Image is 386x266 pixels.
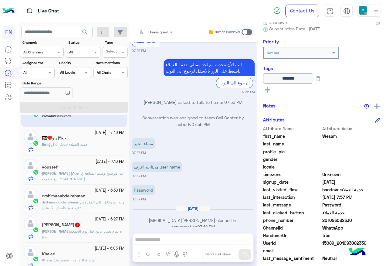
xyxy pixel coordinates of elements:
[263,232,321,239] span: HandoverOn
[322,210,380,216] span: خدمة العملاء
[263,125,321,132] span: Attribute Name
[263,255,321,261] span: last_message_sentiment
[202,249,234,259] button: Send and close
[24,188,37,201] img: defaultAdmin.png
[224,100,242,105] span: 07:56 PM
[322,156,380,162] span: null
[263,179,321,185] span: signup_date
[33,227,39,233] img: WhatsApp
[42,171,83,176] span: [PERSON_NAME] (Agent)
[215,30,240,35] small: Human Handover
[263,171,321,178] span: timezone
[263,164,321,170] span: locale
[132,174,146,179] small: 07:57 PM
[42,229,71,234] b: :
[263,202,321,208] span: last_message
[42,222,80,227] h5: Ahmed Hesham
[42,251,55,257] h5: Khaled
[322,217,380,223] span: 201093082330
[132,217,255,230] p: [MEDICAL_DATA][PERSON_NAME] closed the conversation
[285,5,319,17] a: Contact Us
[26,7,33,15] img: tab
[322,232,380,239] span: true
[263,66,380,71] h6: Tags
[263,148,321,155] span: profile_pic
[54,258,95,262] span: Because this is the app
[95,217,124,222] small: [DATE] - 6:27 PM
[22,40,63,45] label: Channel:
[322,202,380,208] span: Password
[263,141,321,147] span: last_name
[347,242,368,263] img: hulul-logo.png
[263,117,285,122] h6: Attributes
[20,102,128,113] button: Apply Filters
[68,40,100,45] label: Status
[33,256,39,262] img: WhatsApp
[132,185,155,195] p: 28/9/2025, 7:57 PM
[164,59,255,76] p: 28/9/2025, 7:56 PM
[42,200,124,210] span: وايه البروفايل اللي المفروض ادخل عليه علشان الامتحان
[59,60,90,66] label: Priority
[24,246,37,259] img: defaultAdmin.png
[132,197,146,202] small: 07:57 PM
[322,133,380,139] span: Wesam
[42,165,58,170] h5: youssef
[42,135,66,141] h5: ب𓂆ـيبو♥️🇵🇸
[24,130,37,144] img: defaultAdmin.png
[374,104,380,109] img: add
[132,150,146,155] small: 07:57 PM
[132,48,146,53] small: 07:56 PM
[75,223,80,227] span: 1
[105,49,117,56] div: Select
[132,138,155,149] p: 28/9/2025, 7:57 PM
[33,169,39,175] img: WhatsApp
[322,164,380,170] span: null
[263,240,321,246] span: UserId
[33,198,39,204] img: WhatsApp
[359,6,367,15] img: userImage
[95,130,124,136] small: [DATE] - 7:49 PM
[42,200,79,204] span: drshimaaabdelrahman
[22,80,90,86] label: Date Range
[96,60,127,66] label: Note mentions
[327,8,334,15] img: tab
[81,29,89,36] span: search
[24,159,37,172] img: defaultAdmin.png
[322,255,380,261] span: 0
[132,114,255,128] p: Conversation was assigned to team Call Center by nobody
[343,8,350,15] img: tab
[95,188,124,193] small: [DATE] - 6:58 PM
[42,229,123,239] span: اه تمام يعني عادي قبل يوم الجمعه صح
[263,210,321,216] span: last_clicked_button
[263,186,321,193] span: last_visited_flow
[78,27,93,40] button: search
[191,122,210,127] span: 07:56 PM
[42,200,80,204] b: :
[42,142,48,147] span: Bot
[42,193,85,199] h5: drshimaaabdelrahman
[38,7,59,15] p: Live Chat
[263,194,321,200] span: last_interaction
[49,142,88,147] span: handoverخدمة العملاء
[42,142,49,147] b: :
[322,247,380,254] span: null
[2,26,15,39] div: EN
[176,206,210,211] h6: [DATE]
[263,133,321,139] span: first_name
[22,60,54,66] label: Assigned to:
[322,186,380,193] span: handoverخدمة العملاء
[263,103,276,108] h6: Notes
[241,90,255,94] small: 07:56 PM
[132,162,182,172] p: 28/9/2025, 7:57 PM
[105,40,127,45] label: Tags
[322,240,380,246] span: 15089_201093082330
[322,125,380,132] span: Attribute Value
[263,39,279,44] h6: Priority
[322,225,380,231] span: 2
[42,229,70,234] span: [PERSON_NAME]
[269,26,322,32] span: Subscription Date : [DATE]
[24,217,37,230] img: defaultAdmin.png
[42,171,84,176] b: :
[42,258,53,262] span: Khaled
[263,225,321,231] span: ChannelId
